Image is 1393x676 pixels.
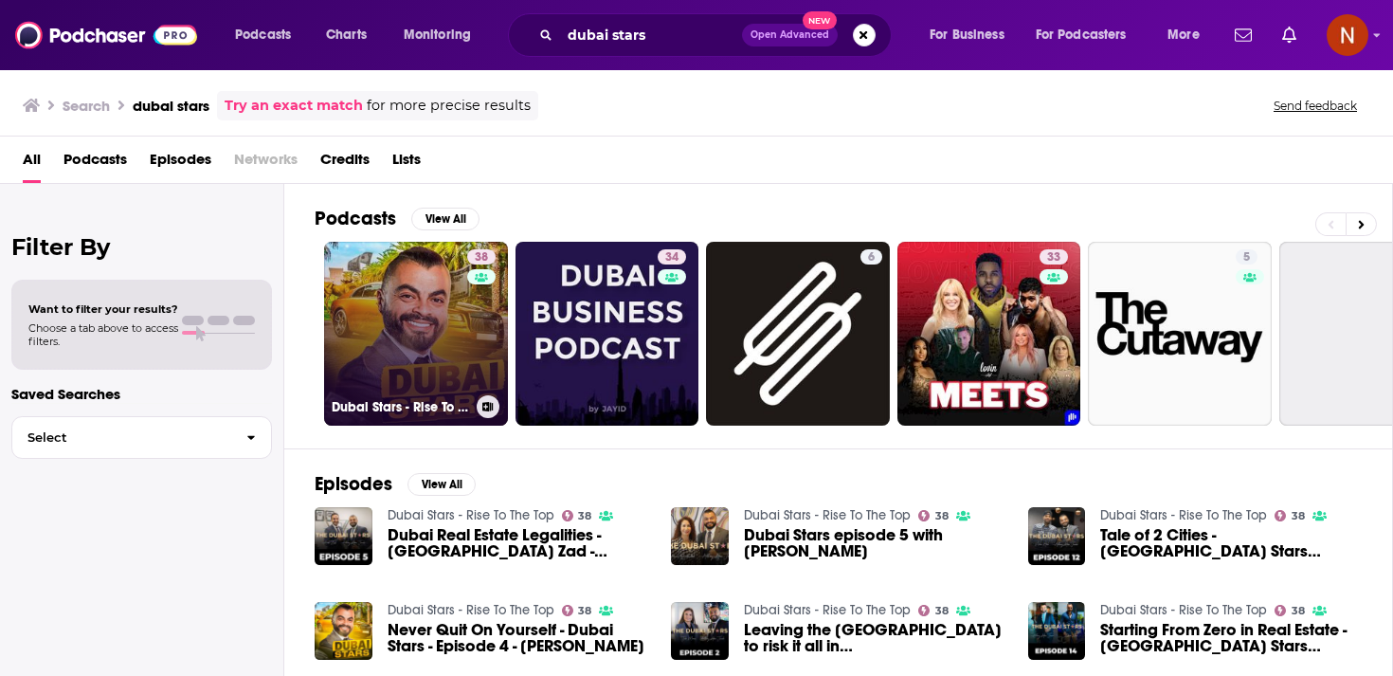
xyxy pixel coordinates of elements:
[467,249,496,265] a: 38
[1327,14,1368,56] button: Show profile menu
[935,512,949,521] span: 38
[320,144,370,183] a: Credits
[133,97,209,115] h3: dubai stars
[150,144,211,183] a: Episodes
[935,607,949,615] span: 38
[916,20,1028,50] button: open menu
[803,11,837,29] span: New
[1154,20,1223,50] button: open menu
[1236,249,1257,265] a: 5
[63,144,127,183] a: Podcasts
[526,13,910,57] div: Search podcasts, credits, & more...
[28,302,178,316] span: Want to filter your results?
[744,527,1005,559] span: Dubai Stars episode 5 with [PERSON_NAME]
[1167,22,1200,48] span: More
[63,97,110,115] h3: Search
[562,605,592,616] a: 38
[744,507,911,523] a: Dubai Stars - Rise To The Top
[562,510,592,521] a: 38
[918,605,949,616] a: 38
[751,30,829,40] span: Open Advanced
[28,321,178,348] span: Choose a tab above to access filters.
[392,144,421,183] a: Lists
[12,431,231,444] span: Select
[1292,607,1305,615] span: 38
[1100,622,1362,654] span: Starting From Zero in Real Estate - [GEOGRAPHIC_DATA] Stars Podcast - Episode 14 - [PERSON_NAME]
[1243,248,1250,267] span: 5
[367,95,531,117] span: for more precise results
[671,602,729,660] img: Leaving the UK to risk it all in Dubai - Dubai Stars Podcast - Episode 2 - Jade Morrison
[315,507,372,565] img: Dubai Real Estate Legalities - Arash Zad - Dubai Stars Podcast - Episode 5
[1100,527,1362,559] a: Tale of 2 Cities - Dubai Stars Podcast - Episode 12 - Nido Abdo
[1023,20,1154,50] button: open menu
[1100,527,1362,559] span: Tale of 2 Cities - [GEOGRAPHIC_DATA] Stars Podcast - Episode 12 - [PERSON_NAME]
[388,527,649,559] span: Dubai Real Estate Legalities - [GEOGRAPHIC_DATA] Zad - [GEOGRAPHIC_DATA] Stars Podcast - Episode 5
[388,602,554,618] a: Dubai Stars - Rise To The Top
[11,233,272,261] h2: Filter By
[407,473,476,496] button: View All
[1268,98,1363,114] button: Send feedback
[234,144,298,183] span: Networks
[560,20,742,50] input: Search podcasts, credits, & more...
[11,385,272,403] p: Saved Searches
[860,249,882,265] a: 6
[516,242,699,426] a: 34
[1088,242,1272,426] a: 5
[411,208,479,230] button: View All
[15,17,197,53] img: Podchaser - Follow, Share and Rate Podcasts
[404,22,471,48] span: Monitoring
[388,622,649,654] a: Never Quit On Yourself - Dubai Stars - Episode 4 - Hussain Husaini
[326,22,367,48] span: Charts
[315,207,396,230] h2: Podcasts
[671,507,729,565] img: Dubai Stars episode 5 with Hanane Benkhallok
[1227,19,1259,51] a: Show notifications dropdown
[897,242,1081,426] a: 33
[1275,510,1305,521] a: 38
[1275,19,1304,51] a: Show notifications dropdown
[315,472,476,496] a: EpisodesView All
[1275,605,1305,616] a: 38
[1040,249,1068,265] a: 33
[23,144,41,183] a: All
[744,622,1005,654] span: Leaving the [GEOGRAPHIC_DATA] to risk it all in [GEOGRAPHIC_DATA] - Dubai Stars Podcast - Episode...
[665,248,678,267] span: 34
[578,512,591,521] span: 38
[744,527,1005,559] a: Dubai Stars episode 5 with Hanane Benkhallok
[388,507,554,523] a: Dubai Stars - Rise To The Top
[225,95,363,117] a: Try an exact match
[1327,14,1368,56] img: User Profile
[390,20,496,50] button: open menu
[744,602,911,618] a: Dubai Stars - Rise To The Top
[315,472,392,496] h2: Episodes
[578,607,591,615] span: 38
[742,24,838,46] button: Open AdvancedNew
[1028,602,1086,660] a: Starting From Zero in Real Estate - Dubai Stars Podcast - Episode 14 - Zeeshaan Shah
[388,527,649,559] a: Dubai Real Estate Legalities - Arash Zad - Dubai Stars Podcast - Episode 5
[1100,622,1362,654] a: Starting From Zero in Real Estate - Dubai Stars Podcast - Episode 14 - Zeeshaan Shah
[314,20,378,50] a: Charts
[1100,507,1267,523] a: Dubai Stars - Rise To The Top
[235,22,291,48] span: Podcasts
[315,602,372,660] img: Never Quit On Yourself - Dubai Stars - Episode 4 - Hussain Husaini
[1292,512,1305,521] span: 38
[1100,602,1267,618] a: Dubai Stars - Rise To The Top
[744,622,1005,654] a: Leaving the UK to risk it all in Dubai - Dubai Stars Podcast - Episode 2 - Jade Morrison
[388,622,649,654] span: Never Quit On Yourself - Dubai Stars - Episode 4 - [PERSON_NAME]
[324,242,508,426] a: 38Dubai Stars - Rise To The Top
[315,207,479,230] a: PodcastsView All
[1028,507,1086,565] img: Tale of 2 Cities - Dubai Stars Podcast - Episode 12 - Nido Abdo
[1047,248,1060,267] span: 33
[658,249,686,265] a: 34
[1036,22,1127,48] span: For Podcasters
[868,248,875,267] span: 6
